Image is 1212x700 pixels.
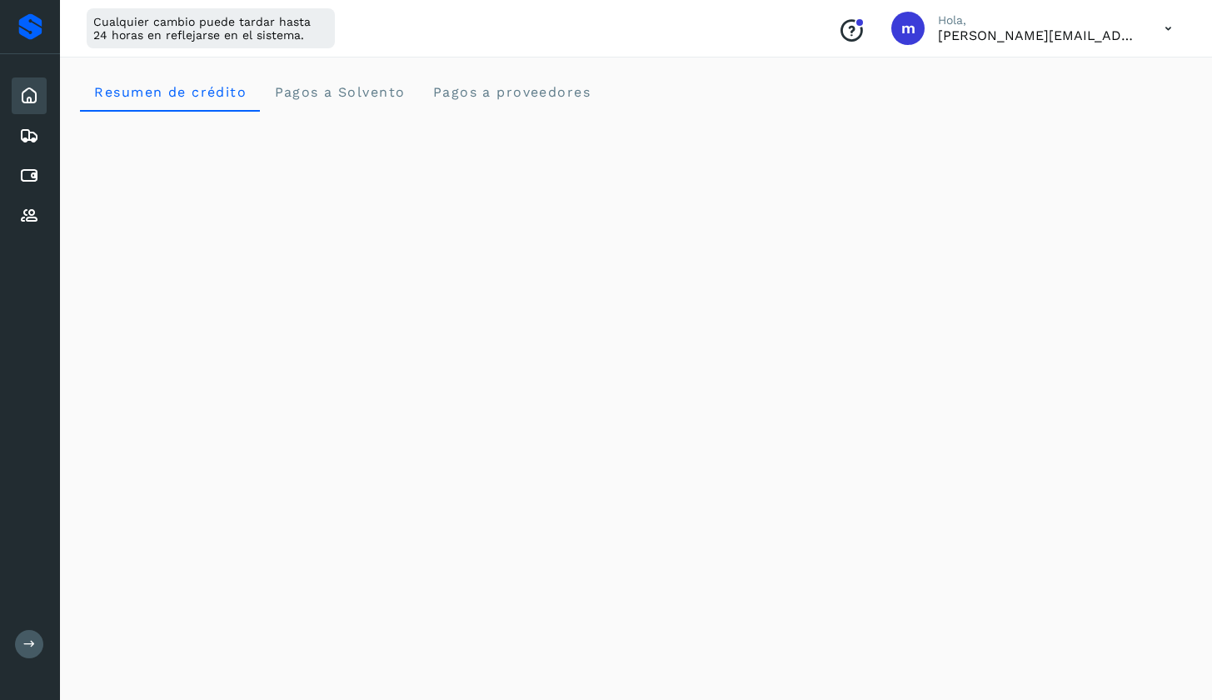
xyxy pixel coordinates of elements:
div: Cuentas por pagar [12,157,47,194]
div: Inicio [12,77,47,114]
span: Pagos a proveedores [431,84,591,100]
p: Hola, [938,13,1138,27]
p: mariano@lotologisticsmx.com [938,27,1138,43]
span: Pagos a Solvento [273,84,405,100]
span: Resumen de crédito [93,84,247,100]
div: Cualquier cambio puede tardar hasta 24 horas en reflejarse en el sistema. [87,8,335,48]
div: Proveedores [12,197,47,234]
div: Embarques [12,117,47,154]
